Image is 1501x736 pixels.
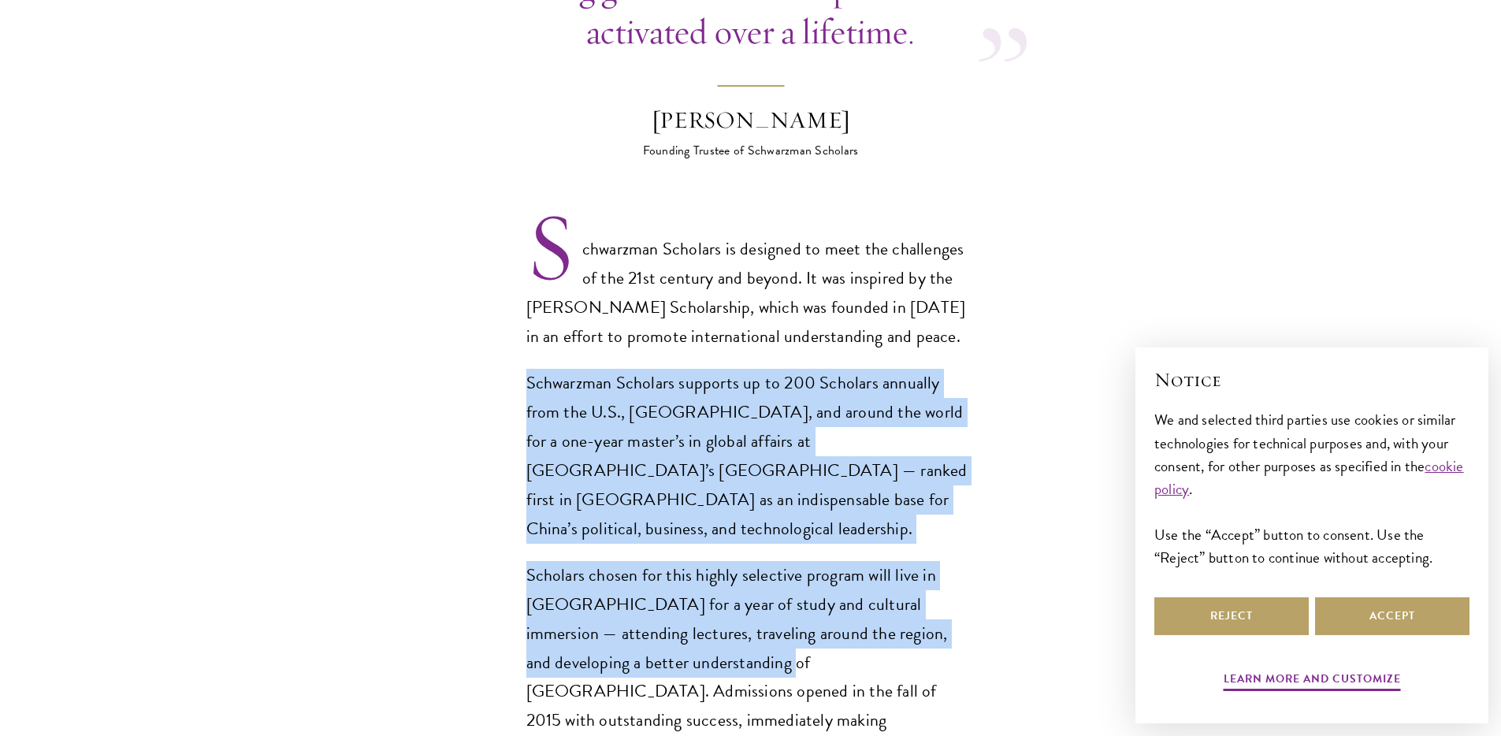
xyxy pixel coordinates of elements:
a: cookie policy [1154,455,1464,500]
p: Schwarzman Scholars is designed to meet the challenges of the 21st century and beyond. It was ins... [526,235,975,351]
button: Learn more and customize [1224,669,1401,693]
p: Schwarzman Scholars supports up to 200 Scholars annually from the U.S., [GEOGRAPHIC_DATA], and ar... [526,369,975,544]
button: Accept [1315,597,1469,635]
div: [PERSON_NAME] [613,105,889,136]
div: We and selected third parties use cookies or similar technologies for technical purposes and, wit... [1154,408,1469,568]
div: Founding Trustee of Schwarzman Scholars [613,141,889,160]
h2: Notice [1154,366,1469,393]
button: Reject [1154,597,1309,635]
